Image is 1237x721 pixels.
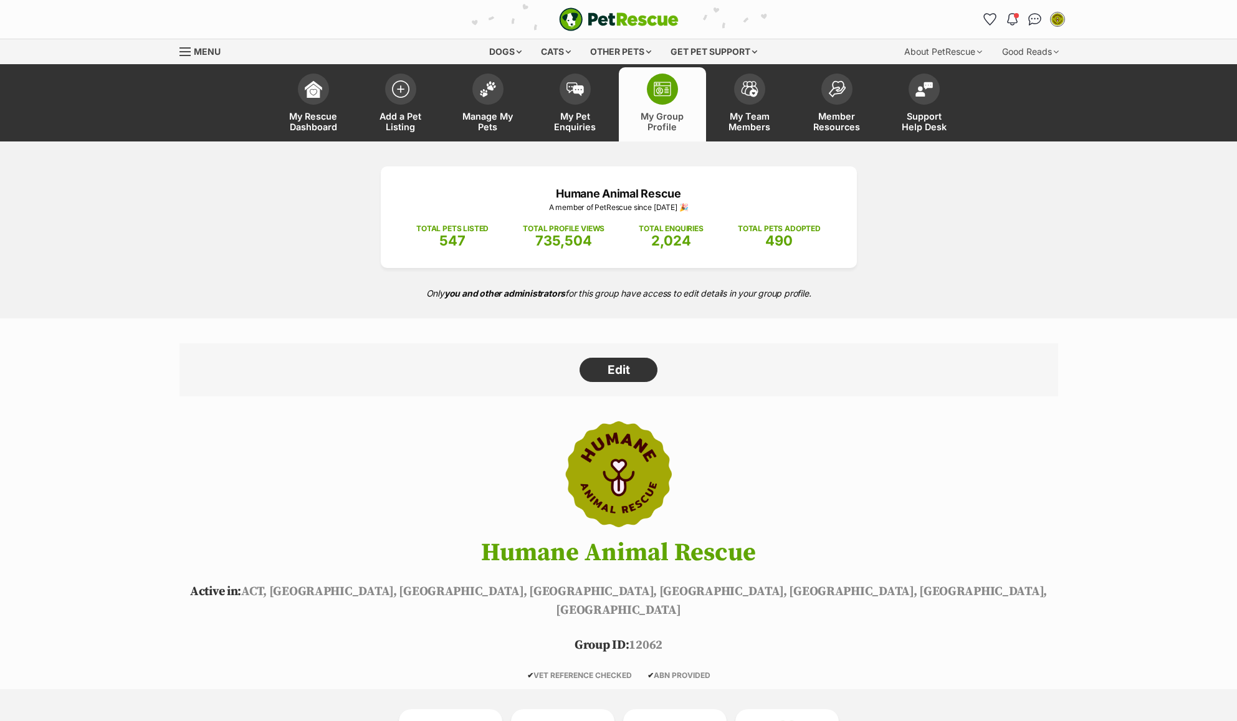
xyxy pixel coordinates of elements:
[547,421,689,527] img: Humane Animal Rescue
[285,111,341,132] span: My Rescue Dashboard
[547,111,603,132] span: My Pet Enquiries
[993,39,1067,64] div: Good Reads
[793,67,881,141] a: Member Resources
[161,583,1077,620] p: ACT, [GEOGRAPHIC_DATA], [GEOGRAPHIC_DATA], [GEOGRAPHIC_DATA], [GEOGRAPHIC_DATA], [GEOGRAPHIC_DATA...
[1003,9,1023,29] button: Notifications
[896,111,952,132] span: Support Help Desk
[881,67,968,141] a: Support Help Desk
[460,111,516,132] span: Manage My Pets
[1028,13,1041,26] img: chat-41dd97257d64d25036548639549fe6c8038ab92f7586957e7f3b1b290dea8141.svg
[532,67,619,141] a: My Pet Enquiries
[305,80,322,98] img: dashboard-icon-eb2f2d2d3e046f16d808141f083e7271f6b2e854fb5c12c21221c1fb7104beca.svg
[580,358,657,383] a: Edit
[439,232,466,249] span: 547
[399,185,838,202] p: Humane Animal Rescue
[270,67,357,141] a: My Rescue Dashboard
[980,9,1067,29] ul: Account quick links
[706,67,793,141] a: My Team Members
[915,82,933,97] img: help-desk-icon-fdf02630f3aa405de69fd3d07c3f3aa587a6932b1a1747fa1d2bba05be0121f9.svg
[738,223,821,234] p: TOTAL PETS ADOPTED
[523,223,604,234] p: TOTAL PROFILE VIEWS
[357,67,444,141] a: Add a Pet Listing
[654,82,671,97] img: group-profile-icon-3fa3cf56718a62981997c0bc7e787c4b2cf8bcc04b72c1350f741eb67cf2f40e.svg
[190,584,241,599] span: Active in:
[179,39,229,62] a: Menu
[194,46,221,57] span: Menu
[479,81,497,97] img: manage-my-pets-icon-02211641906a0b7f246fdf0571729dbe1e7629f14944591b6c1af311fb30b64b.svg
[722,111,778,132] span: My Team Members
[161,539,1077,566] h1: Humane Animal Rescue
[765,232,793,249] span: 490
[416,223,489,234] p: TOTAL PETS LISTED
[1007,13,1017,26] img: notifications-46538b983faf8c2785f20acdc204bb7945ddae34d4c08c2a6579f10ce5e182be.svg
[444,288,566,298] strong: you and other administrators
[1025,9,1045,29] a: Conversations
[647,671,654,680] icon: ✔
[980,9,1000,29] a: Favourites
[392,80,409,98] img: add-pet-listing-icon-0afa8454b4691262ce3f59096e99ab1cd57d4a30225e0717b998d2c9b9846f56.svg
[662,39,766,64] div: Get pet support
[651,232,691,249] span: 2,024
[399,202,838,213] p: A member of PetRescue since [DATE] 🎉
[1051,13,1064,26] img: Stephanie Gregg profile pic
[896,39,991,64] div: About PetRescue
[741,81,758,97] img: team-members-icon-5396bd8760b3fe7c0b43da4ab00e1e3bb1a5d9ba89233759b79545d2d3fc5d0d.svg
[639,223,703,234] p: TOTAL ENQUIRIES
[575,637,629,653] span: Group ID:
[559,7,679,31] a: PetRescue
[559,7,679,31] img: logo-e224e6f780fb5917bec1dbf3a21bbac754714ae5b6737aabdf751b685950b380.svg
[581,39,660,64] div: Other pets
[527,671,533,680] icon: ✔
[828,80,846,97] img: member-resources-icon-8e73f808a243e03378d46382f2149f9095a855e16c252ad45f914b54edf8863c.svg
[619,67,706,141] a: My Group Profile
[566,82,584,96] img: pet-enquiries-icon-7e3ad2cf08bfb03b45e93fb7055b45f3efa6380592205ae92323e6603595dc1f.svg
[1048,9,1067,29] button: My account
[527,671,632,680] span: VET REFERENCE CHECKED
[444,67,532,141] a: Manage My Pets
[161,636,1077,655] p: 12062
[535,232,592,249] span: 735,504
[532,39,580,64] div: Cats
[373,111,429,132] span: Add a Pet Listing
[480,39,530,64] div: Dogs
[647,671,710,680] span: ABN PROVIDED
[809,111,865,132] span: Member Resources
[634,111,690,132] span: My Group Profile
